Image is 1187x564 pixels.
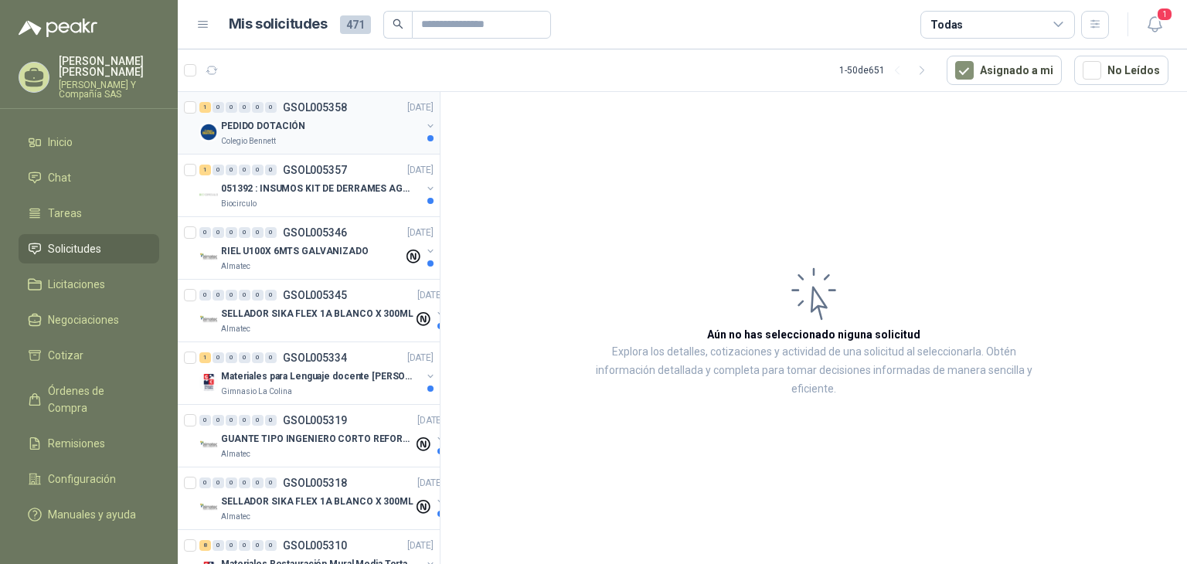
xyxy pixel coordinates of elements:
[199,373,218,392] img: Company Logo
[1074,56,1168,85] button: No Leídos
[19,19,97,37] img: Logo peakr
[221,198,257,210] p: Biocirculo
[417,476,444,491] p: [DATE]
[221,494,413,509] p: SELLADOR SIKA FLEX 1A BLANCO X 300ML
[252,352,264,363] div: 0
[407,226,434,240] p: [DATE]
[213,540,224,551] div: 0
[199,415,211,426] div: 0
[19,234,159,263] a: Solicitudes
[48,311,119,328] span: Negociaciones
[19,305,159,335] a: Negociaciones
[221,369,413,384] p: Materiales para Lenguaje docente [PERSON_NAME]
[199,286,447,335] a: 0 0 0 0 0 0 GSOL005345[DATE] Company LogoSELLADOR SIKA FLEX 1A BLANCO X 300MLAlmatec
[199,161,437,210] a: 1 0 0 0 0 0 GSOL005357[DATE] Company Logo051392 : INSUMOS KIT DE DERRAMES AGOSTO 2025Biocirculo
[1141,11,1168,39] button: 1
[265,415,277,426] div: 0
[252,290,264,301] div: 0
[226,290,237,301] div: 0
[221,432,413,447] p: GUANTE TIPO INGENIERO CORTO REFORZADO
[48,276,105,293] span: Licitaciones
[19,270,159,299] a: Licitaciones
[226,227,237,238] div: 0
[239,102,250,113] div: 0
[252,415,264,426] div: 0
[213,477,224,488] div: 0
[213,290,224,301] div: 0
[226,102,237,113] div: 0
[239,165,250,175] div: 0
[283,540,347,551] p: GSOL005310
[19,127,159,157] a: Inicio
[213,102,224,113] div: 0
[283,415,347,426] p: GSOL005319
[226,415,237,426] div: 0
[199,348,437,398] a: 1 0 0 0 0 0 GSOL005334[DATE] Company LogoMateriales para Lenguaje docente [PERSON_NAME]Gimnasio L...
[707,326,920,343] h3: Aún no has seleccionado niguna solicitud
[213,227,224,238] div: 0
[239,290,250,301] div: 0
[48,435,105,452] span: Remisiones
[48,506,136,523] span: Manuales y ayuda
[252,477,264,488] div: 0
[252,540,264,551] div: 0
[239,227,250,238] div: 0
[199,227,211,238] div: 0
[59,80,159,99] p: [PERSON_NAME] Y Compañía SAS
[252,102,264,113] div: 0
[407,539,434,553] p: [DATE]
[19,341,159,370] a: Cotizar
[19,429,159,458] a: Remisiones
[265,352,277,363] div: 0
[221,182,413,196] p: 051392 : INSUMOS KIT DE DERRAMES AGOSTO 2025
[199,352,211,363] div: 1
[199,290,211,301] div: 0
[199,474,447,523] a: 0 0 0 0 0 0 GSOL005318[DATE] Company LogoSELLADOR SIKA FLEX 1A BLANCO X 300MLAlmatec
[48,347,83,364] span: Cotizar
[226,352,237,363] div: 0
[199,498,218,517] img: Company Logo
[48,471,116,488] span: Configuración
[221,386,292,398] p: Gimnasio La Colina
[839,58,934,83] div: 1 - 50 de 651
[213,415,224,426] div: 0
[265,477,277,488] div: 0
[19,500,159,529] a: Manuales y ayuda
[19,199,159,228] a: Tareas
[221,307,413,321] p: SELLADOR SIKA FLEX 1A BLANCO X 300ML
[407,163,434,178] p: [DATE]
[221,244,369,259] p: RIEL U100X 6MTS GALVANIZADO
[417,413,444,428] p: [DATE]
[199,223,437,273] a: 0 0 0 0 0 0 GSOL005346[DATE] Company LogoRIEL U100X 6MTS GALVANIZADOAlmatec
[340,15,371,34] span: 471
[48,382,145,416] span: Órdenes de Compra
[229,13,328,36] h1: Mis solicitudes
[1156,7,1173,22] span: 1
[221,135,276,148] p: Colegio Bennett
[213,165,224,175] div: 0
[48,134,73,151] span: Inicio
[19,163,159,192] a: Chat
[930,16,963,33] div: Todas
[239,415,250,426] div: 0
[265,540,277,551] div: 0
[283,352,347,363] p: GSOL005334
[221,448,250,460] p: Almatec
[595,343,1032,399] p: Explora los detalles, cotizaciones y actividad de una solicitud al seleccionarla. Obtén informaci...
[252,165,264,175] div: 0
[393,19,403,29] span: search
[283,227,347,238] p: GSOL005346
[221,511,250,523] p: Almatec
[199,411,447,460] a: 0 0 0 0 0 0 GSOL005319[DATE] Company LogoGUANTE TIPO INGENIERO CORTO REFORZADOAlmatec
[221,260,250,273] p: Almatec
[59,56,159,77] p: [PERSON_NAME] [PERSON_NAME]
[226,165,237,175] div: 0
[48,205,82,222] span: Tareas
[199,311,218,329] img: Company Logo
[265,227,277,238] div: 0
[265,165,277,175] div: 0
[283,477,347,488] p: GSOL005318
[19,464,159,494] a: Configuración
[221,119,305,134] p: PEDIDO DOTACIÓN
[265,102,277,113] div: 0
